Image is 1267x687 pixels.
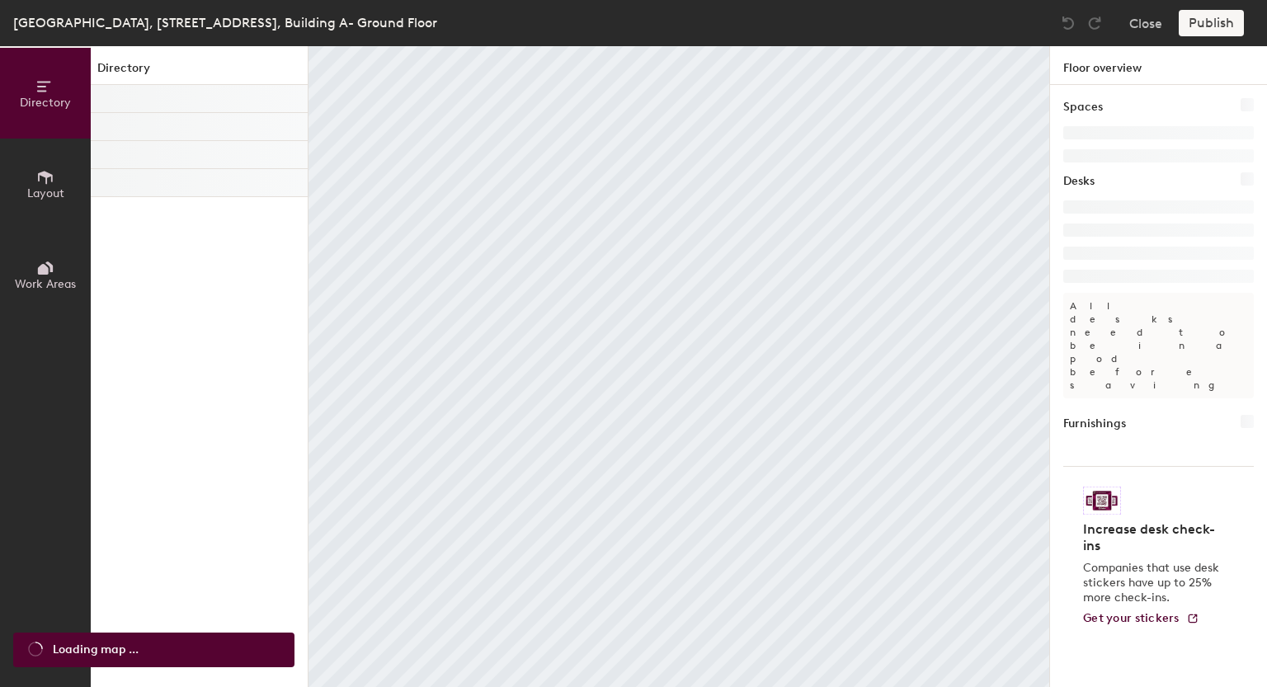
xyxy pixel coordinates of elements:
img: Sticker logo [1083,487,1121,515]
span: Get your stickers [1083,611,1180,625]
span: Layout [27,186,64,200]
p: All desks need to be in a pod before saving [1063,293,1254,398]
p: Companies that use desk stickers have up to 25% more check-ins. [1083,561,1224,605]
button: Close [1129,10,1162,36]
img: Redo [1086,15,1103,31]
span: Directory [20,96,71,110]
span: Loading map ... [53,641,139,659]
h1: Furnishings [1063,415,1126,433]
h1: Directory [91,59,308,85]
h1: Floor overview [1050,46,1267,85]
h1: Desks [1063,172,1095,191]
img: Undo [1060,15,1076,31]
span: Work Areas [15,277,76,291]
h1: Spaces [1063,98,1103,116]
h4: Increase desk check-ins [1083,521,1224,554]
div: [GEOGRAPHIC_DATA], [STREET_ADDRESS], Building A- Ground Floor [13,12,437,33]
a: Get your stickers [1083,612,1199,626]
canvas: Map [309,46,1049,687]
